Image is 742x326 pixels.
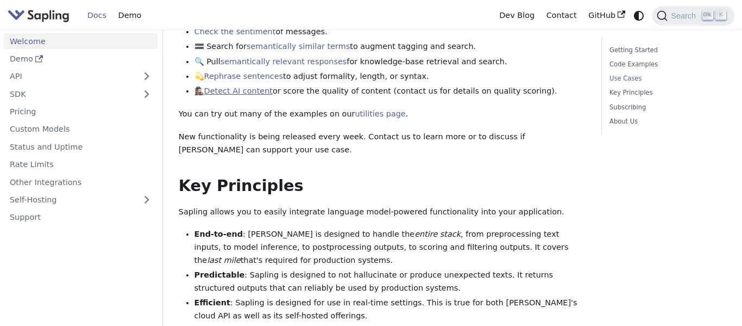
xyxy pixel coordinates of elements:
[668,11,702,20] span: Search
[136,69,158,84] button: Expand sidebar category 'API'
[540,7,583,24] a: Contact
[4,210,158,225] a: Support
[194,40,586,53] li: 🟰 Search for to augment tagging and search.
[609,102,722,113] a: Subscribing
[194,26,586,39] li: of messages.
[81,7,112,24] a: Docs
[355,109,405,118] a: utilities page
[582,7,631,24] a: GitHub
[194,228,586,267] li: : [PERSON_NAME] is designed to handle the , from preprocessing text inputs, to model inference, t...
[194,298,230,307] strong: Efficient
[4,121,158,137] a: Custom Models
[204,87,273,95] a: Detect AI content
[609,59,722,70] a: Code Examples
[247,42,350,51] a: semantically similar terms
[4,69,136,84] a: API
[204,72,283,81] a: Rephrase sentences
[4,157,158,173] a: Rate Limits
[414,230,461,238] em: entire stack
[652,6,734,26] button: Search (Ctrl+K)
[4,51,158,67] a: Demo
[609,73,722,84] a: Use Cases
[4,139,158,155] a: Status and Uptime
[112,7,147,24] a: Demo
[631,8,647,23] button: Switch between dark and light mode (currently system mode)
[4,104,158,120] a: Pricing
[194,70,586,83] li: 💫 to adjust formality, length, or syntax.
[179,206,586,219] p: Sapling allows you to easily integrate language model-powered functionality into your application.
[136,86,158,102] button: Expand sidebar category 'SDK'
[194,27,276,36] a: Check the sentiment
[609,116,722,127] a: About Us
[493,7,540,24] a: Dev Blog
[8,8,73,23] a: Sapling.ai
[8,8,70,23] img: Sapling.ai
[609,88,722,98] a: Key Principles
[194,230,243,238] strong: End-to-end
[194,270,245,279] strong: Predictable
[194,85,586,98] li: 🕵🏽‍♀️ or score the quality of content (contact us for details on quality scoring).
[179,131,586,157] p: New functionality is being released every week. Contact us to learn more or to discuss if [PERSON...
[179,176,586,196] h2: Key Principles
[194,56,586,69] li: 🔍 Pull for knowledge-base retrieval and search.
[207,256,240,265] em: last mile
[609,45,722,56] a: Getting Started
[715,10,726,20] kbd: K
[4,192,158,208] a: Self-Hosting
[4,33,158,49] a: Welcome
[179,108,586,121] p: You can try out many of the examples on our .
[221,57,347,66] a: semantically relevant responses
[194,269,586,295] li: : Sapling is designed to not hallucinate or produce unexpected texts. It returns structured outpu...
[194,297,586,323] li: : Sapling is designed for use in real-time settings. This is true for both [PERSON_NAME]'s cloud ...
[4,86,136,102] a: SDK
[4,174,158,190] a: Other Integrations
